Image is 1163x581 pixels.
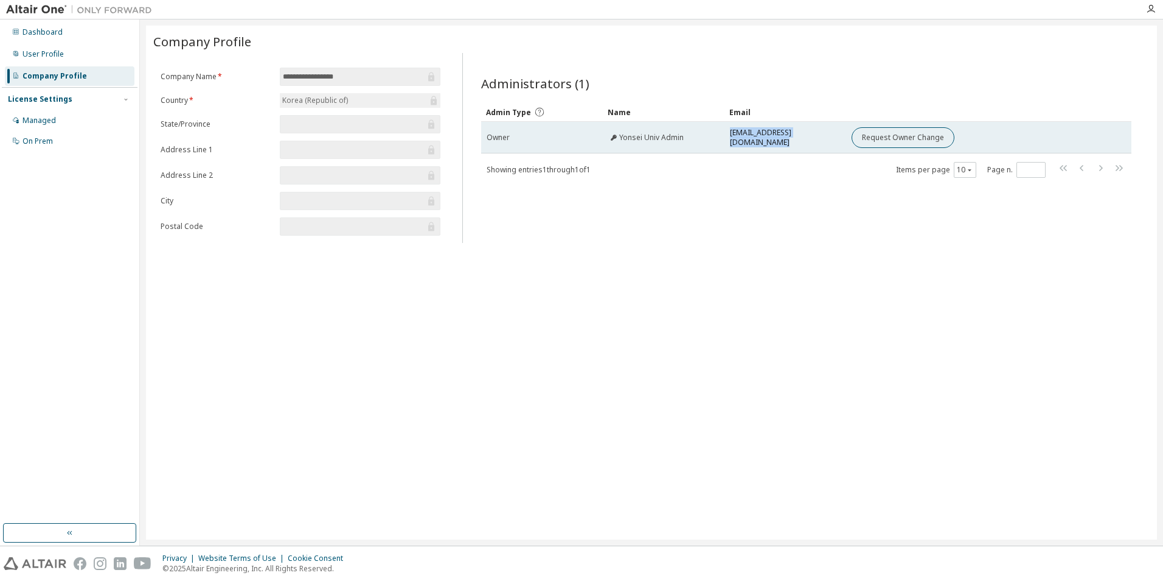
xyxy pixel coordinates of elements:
div: Website Terms of Use [198,554,288,563]
span: [EMAIL_ADDRESS][DOMAIN_NAME] [730,128,841,147]
label: Address Line 1 [161,145,273,155]
div: Managed [23,116,56,125]
div: Dashboard [23,27,63,37]
span: Showing entries 1 through 1 of 1 [487,164,591,175]
label: Company Name [161,72,273,82]
img: altair_logo.svg [4,557,66,570]
div: Name [608,102,720,122]
button: 10 [957,165,973,175]
img: youtube.svg [134,557,151,570]
span: Owner [487,133,510,143]
label: Address Line 2 [161,171,273,180]
span: Yonsei Univ Admin [619,133,684,143]
span: Administrators (1) [481,75,589,92]
div: Email [729,102,841,122]
span: Items per page [896,162,976,178]
div: License Settings [8,94,72,104]
div: On Prem [23,136,53,146]
span: Page n. [987,162,1046,178]
div: Korea (Republic of) [280,94,350,107]
div: Korea (Republic of) [280,93,440,108]
p: © 2025 Altair Engineering, Inc. All Rights Reserved. [162,563,350,574]
div: Privacy [162,554,198,563]
img: Altair One [6,4,158,16]
label: State/Province [161,119,273,129]
button: Request Owner Change [852,127,954,148]
div: User Profile [23,49,64,59]
div: Company Profile [23,71,87,81]
label: Postal Code [161,222,273,231]
label: Country [161,96,273,105]
span: Company Profile [153,33,251,50]
img: facebook.svg [74,557,86,570]
img: instagram.svg [94,557,106,570]
div: Cookie Consent [288,554,350,563]
img: linkedin.svg [114,557,127,570]
span: Admin Type [486,107,531,118]
label: City [161,196,273,206]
